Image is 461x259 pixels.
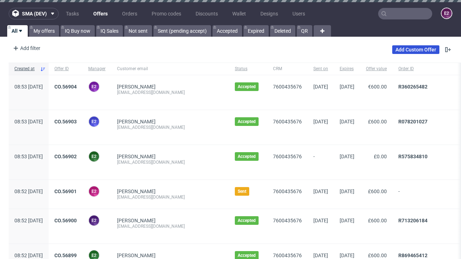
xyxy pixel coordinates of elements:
a: CO.56902 [54,154,77,159]
div: [EMAIL_ADDRESS][DOMAIN_NAME] [117,194,223,200]
a: 7600435676 [273,218,302,223]
span: Accepted [238,218,256,223]
a: R713206184 [398,218,428,223]
span: 08:52 [DATE] [14,188,43,194]
a: All [7,25,28,37]
a: 7600435676 [273,253,302,258]
a: IQ Sales [96,25,123,37]
span: Expires [340,66,354,72]
a: Users [288,8,309,19]
a: [PERSON_NAME] [117,154,156,159]
span: Accepted [238,84,256,90]
figcaption: e2 [89,117,99,127]
div: [EMAIL_ADDRESS][DOMAIN_NAME] [117,223,223,229]
a: R360265482 [398,84,428,90]
a: Accepted [212,25,242,37]
a: My offers [29,25,59,37]
span: Manager [88,66,106,72]
span: Offer ID [54,66,77,72]
span: Created at [14,66,37,72]
figcaption: e2 [89,151,99,162]
a: R575834810 [398,154,428,159]
a: R078201027 [398,119,428,124]
figcaption: e2 [442,8,452,18]
a: CO.56901 [54,188,77,194]
span: 08:53 [DATE] [14,119,43,124]
a: Deleted [270,25,295,37]
a: CO.56903 [54,119,77,124]
span: [DATE] [340,218,354,223]
span: Sent on [313,66,328,72]
div: Add filter [10,42,42,54]
figcaption: e2 [89,215,99,226]
button: sma (dev) [9,8,59,19]
a: Add Custom Offer [392,45,439,54]
a: 7600435676 [273,119,302,124]
a: [PERSON_NAME] [117,84,156,90]
a: Tasks [62,8,83,19]
a: [PERSON_NAME] [117,188,156,194]
a: IQ Buy now [61,25,95,37]
span: £600.00 [368,188,387,194]
a: Offers [89,8,112,19]
span: £600.00 [368,253,387,258]
a: Designs [256,8,282,19]
span: - [313,154,328,171]
div: [EMAIL_ADDRESS][DOMAIN_NAME] [117,159,223,165]
a: Expired [243,25,269,37]
span: [DATE] [340,253,354,258]
span: CRM [273,66,302,72]
span: £600.00 [368,218,387,223]
a: CO.56900 [54,218,77,223]
a: [PERSON_NAME] [117,119,156,124]
span: [DATE] [313,253,328,258]
span: Offer value [366,66,387,72]
span: Accepted [238,154,256,159]
span: Status [235,66,261,72]
a: Wallet [228,8,250,19]
span: 08:53 [DATE] [14,84,43,90]
span: [DATE] [340,119,354,124]
span: £600.00 [368,119,387,124]
div: [EMAIL_ADDRESS][DOMAIN_NAME] [117,124,223,130]
a: Not sent [124,25,152,37]
a: Sent (pending accept) [153,25,211,37]
span: 08:52 [DATE] [14,218,43,223]
span: [DATE] [313,188,328,194]
span: €600.00 [368,84,387,90]
a: R869465412 [398,253,428,258]
div: [EMAIL_ADDRESS][DOMAIN_NAME] [117,90,223,95]
a: [PERSON_NAME] [117,218,156,223]
span: Accepted [238,119,256,124]
a: Promo codes [147,8,185,19]
span: [DATE] [313,84,328,90]
figcaption: e2 [89,186,99,196]
span: sma (dev) [22,11,47,16]
a: CO.56904 [54,84,77,90]
span: [DATE] [340,188,354,194]
a: 7600435676 [273,84,302,90]
a: [PERSON_NAME] [117,253,156,258]
span: [DATE] [313,218,328,223]
figcaption: e2 [89,82,99,92]
span: Customer email [117,66,223,72]
span: [DATE] [340,84,354,90]
span: [DATE] [340,154,354,159]
a: CO.56899 [54,253,77,258]
span: Accepted [238,253,256,258]
span: 08:52 [DATE] [14,253,43,258]
a: 7600435676 [273,154,302,159]
span: [DATE] [313,119,328,124]
span: £0.00 [374,154,387,159]
a: Orders [118,8,142,19]
a: QR [297,25,312,37]
a: Discounts [191,8,222,19]
span: Sent [238,188,246,194]
span: 08:53 [DATE] [14,154,43,159]
a: 7600435676 [273,188,302,194]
